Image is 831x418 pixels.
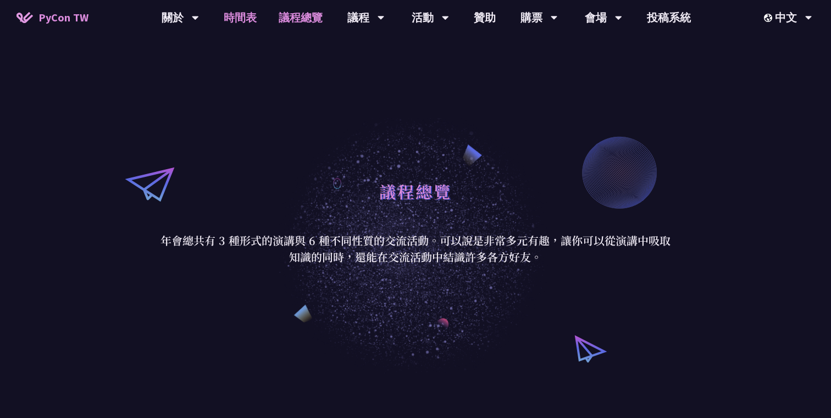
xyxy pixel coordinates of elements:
[5,4,99,31] a: PyCon TW
[16,12,33,23] img: Home icon of PyCon TW 2025
[38,9,88,26] span: PyCon TW
[379,175,452,208] h1: 議程總覽
[764,14,775,22] img: Locale Icon
[160,232,671,265] p: 年會總共有 3 種形式的演講與 6 種不同性質的交流活動。可以說是非常多元有趣，讓你可以從演講中吸取知識的同時，還能在交流活動中結識許多各方好友。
